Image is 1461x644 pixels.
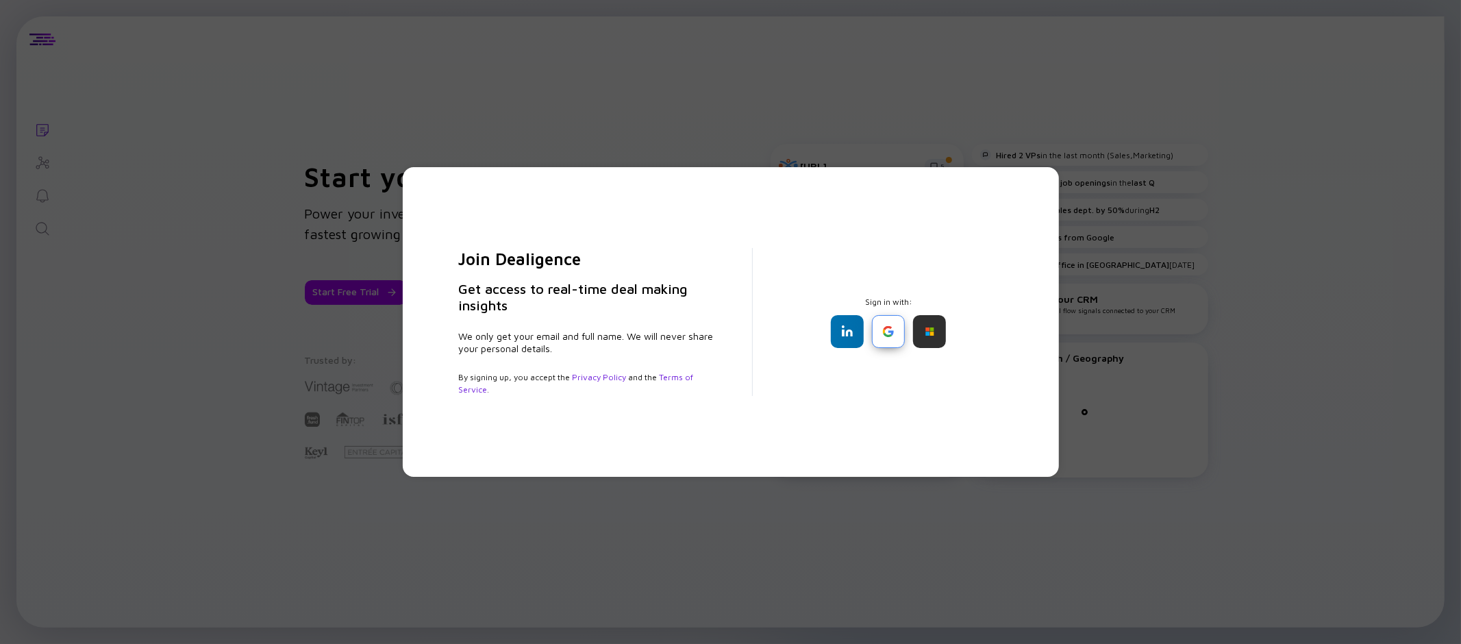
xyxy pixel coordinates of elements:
[786,297,991,348] div: Sign in with:
[459,330,720,355] div: We only get your email and full name. We will never share your personal details.
[459,281,720,314] h3: Get access to real-time deal making insights
[573,372,627,382] a: Privacy Policy
[459,248,720,270] h2: Join Dealigence
[459,371,720,396] div: By signing up, you accept the and the .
